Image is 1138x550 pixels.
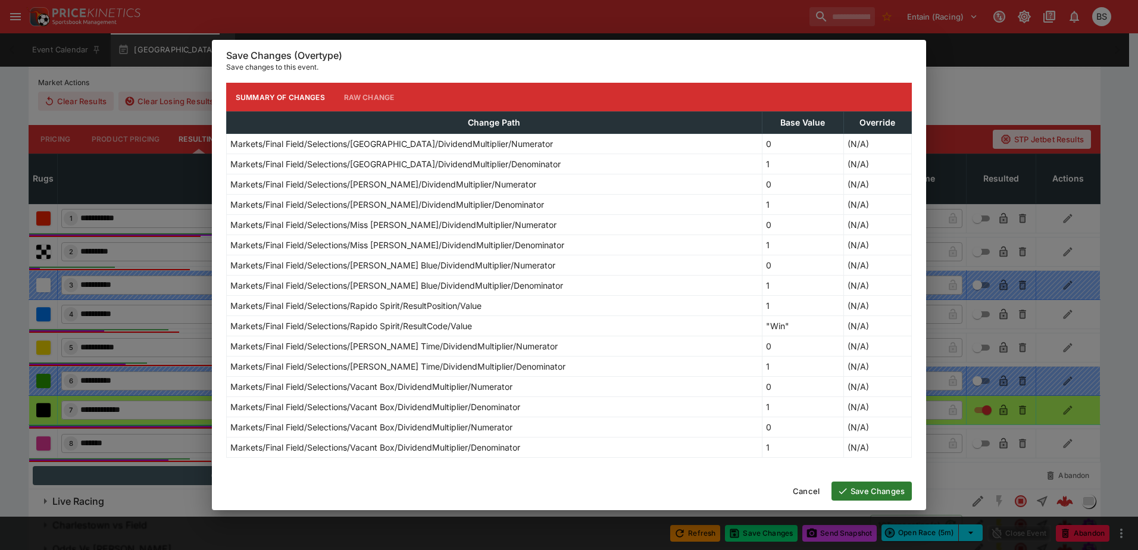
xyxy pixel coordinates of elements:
[843,377,911,397] td: (N/A)
[762,357,843,377] td: 1
[226,83,334,111] button: Summary of Changes
[762,316,843,336] td: "Win"
[843,255,911,276] td: (N/A)
[230,279,563,292] p: Markets/Final Field/Selections/[PERSON_NAME] Blue/DividendMultiplier/Denominator
[762,397,843,417] td: 1
[843,357,911,377] td: (N/A)
[843,112,911,134] th: Override
[230,360,565,373] p: Markets/Final Field/Selections/[PERSON_NAME] Time/DividendMultiplier/Denominator
[843,154,911,174] td: (N/A)
[762,336,843,357] td: 0
[762,195,843,215] td: 1
[762,112,843,134] th: Base Value
[230,320,472,332] p: Markets/Final Field/Selections/Rapido Spirit/ResultCode/Value
[230,137,553,150] p: Markets/Final Field/Selections/[GEOGRAPHIC_DATA]/DividendMultiplier/Numerator
[230,401,520,413] p: Markets/Final Field/Selections/Vacant Box/DividendMultiplier/Denominator
[762,417,843,437] td: 0
[762,154,843,174] td: 1
[843,276,911,296] td: (N/A)
[843,134,911,154] td: (N/A)
[831,482,912,501] button: Save Changes
[230,259,555,271] p: Markets/Final Field/Selections/[PERSON_NAME] Blue/DividendMultiplier/Numerator
[843,235,911,255] td: (N/A)
[843,316,911,336] td: (N/A)
[843,296,911,316] td: (N/A)
[762,296,843,316] td: 1
[762,276,843,296] td: 1
[762,377,843,397] td: 0
[762,134,843,154] td: 0
[230,218,557,231] p: Markets/Final Field/Selections/Miss [PERSON_NAME]/DividendMultiplier/Numerator
[226,61,912,73] p: Save changes to this event.
[230,178,536,190] p: Markets/Final Field/Selections/[PERSON_NAME]/DividendMultiplier/Numerator
[230,198,544,211] p: Markets/Final Field/Selections/[PERSON_NAME]/DividendMultiplier/Denominator
[843,195,911,215] td: (N/A)
[230,441,520,454] p: Markets/Final Field/Selections/Vacant Box/DividendMultiplier/Denominator
[843,417,911,437] td: (N/A)
[843,336,911,357] td: (N/A)
[762,255,843,276] td: 0
[230,299,482,312] p: Markets/Final Field/Selections/Rapido Spirit/ResultPosition/Value
[334,83,404,111] button: Raw Change
[230,421,512,433] p: Markets/Final Field/Selections/Vacant Box/DividendMultiplier/Numerator
[762,235,843,255] td: 1
[843,215,911,235] td: (N/A)
[227,112,762,134] th: Change Path
[762,437,843,458] td: 1
[843,174,911,195] td: (N/A)
[843,397,911,417] td: (N/A)
[786,482,827,501] button: Cancel
[230,340,558,352] p: Markets/Final Field/Selections/[PERSON_NAME] Time/DividendMultiplier/Numerator
[762,215,843,235] td: 0
[226,49,912,62] h6: Save Changes (Overtype)
[762,174,843,195] td: 0
[230,380,512,393] p: Markets/Final Field/Selections/Vacant Box/DividendMultiplier/Numerator
[843,437,911,458] td: (N/A)
[230,158,561,170] p: Markets/Final Field/Selections/[GEOGRAPHIC_DATA]/DividendMultiplier/Denominator
[230,239,564,251] p: Markets/Final Field/Selections/Miss [PERSON_NAME]/DividendMultiplier/Denominator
